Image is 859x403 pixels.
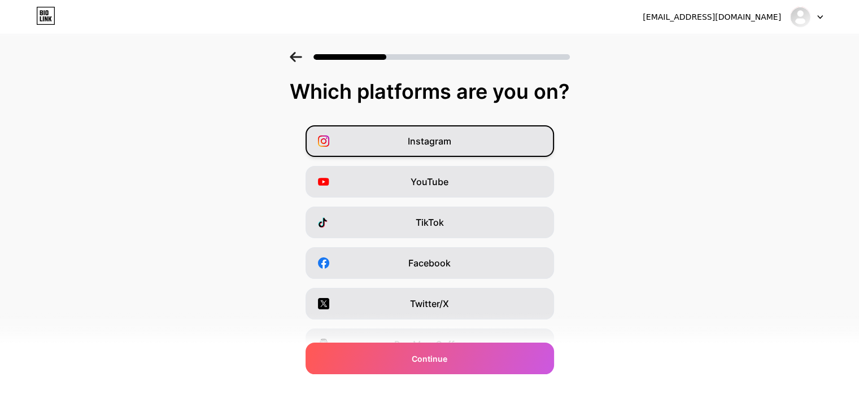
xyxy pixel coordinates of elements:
span: Instagram [408,134,451,148]
span: Facebook [408,256,451,270]
span: Buy Me a Coffee [394,338,465,351]
span: Twitter/X [410,297,449,310]
span: Continue [412,353,447,365]
span: TikTok [416,216,444,229]
span: Snapchat [409,378,450,392]
div: [EMAIL_ADDRESS][DOMAIN_NAME] [643,11,781,23]
div: Which platforms are you on? [11,80,848,103]
img: maylocnuocairdog [790,6,811,28]
span: YouTube [411,175,448,189]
